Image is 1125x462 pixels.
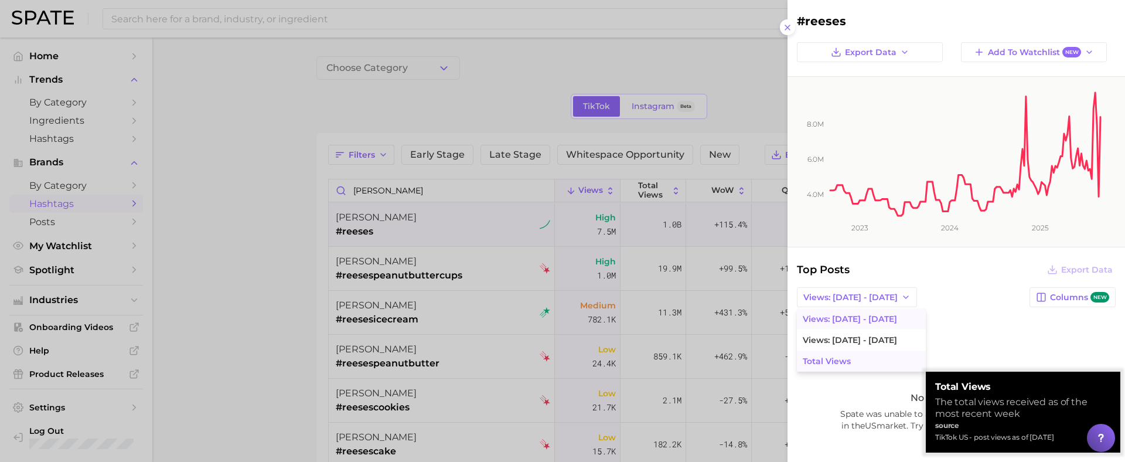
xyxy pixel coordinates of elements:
strong: Total Views [935,381,1111,393]
span: Spate was unable to attribute any specific posts to views in the US market. Try switching to to v... [797,408,1116,432]
span: Top Posts [797,261,850,278]
button: Export Data [797,42,943,62]
h2: #reeses [797,14,1116,28]
span: Views: [DATE] - [DATE] [803,314,897,324]
span: No posts to display. [911,392,1002,403]
span: Views: [DATE] - [DATE] [803,335,897,345]
div: TikTok US - post views as of [DATE] [935,432,1111,443]
div: The total views received as of the most recent week [935,396,1111,420]
tspan: 6.0m [807,155,824,164]
span: Add to Watchlist [988,47,1081,58]
button: Views: [DATE] - [DATE] [797,287,917,307]
span: Views: [DATE] - [DATE] [803,293,898,303]
span: Export Data [1061,265,1113,275]
ul: Views: [DATE] - [DATE] [797,308,926,372]
tspan: 2025 [1032,223,1049,232]
span: Export Data [845,47,896,57]
span: Columns [1050,292,1109,303]
button: Columnsnew [1029,287,1116,307]
tspan: 2024 [941,223,959,232]
button: Export Data [1044,261,1116,278]
span: New [1062,47,1081,58]
button: Add to WatchlistNew [961,42,1107,62]
tspan: 2023 [851,223,868,232]
tspan: 8.0m [807,120,824,128]
span: Total Views [803,356,851,366]
strong: source [935,421,959,430]
tspan: 4.0m [807,190,824,199]
span: new [1090,292,1109,303]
